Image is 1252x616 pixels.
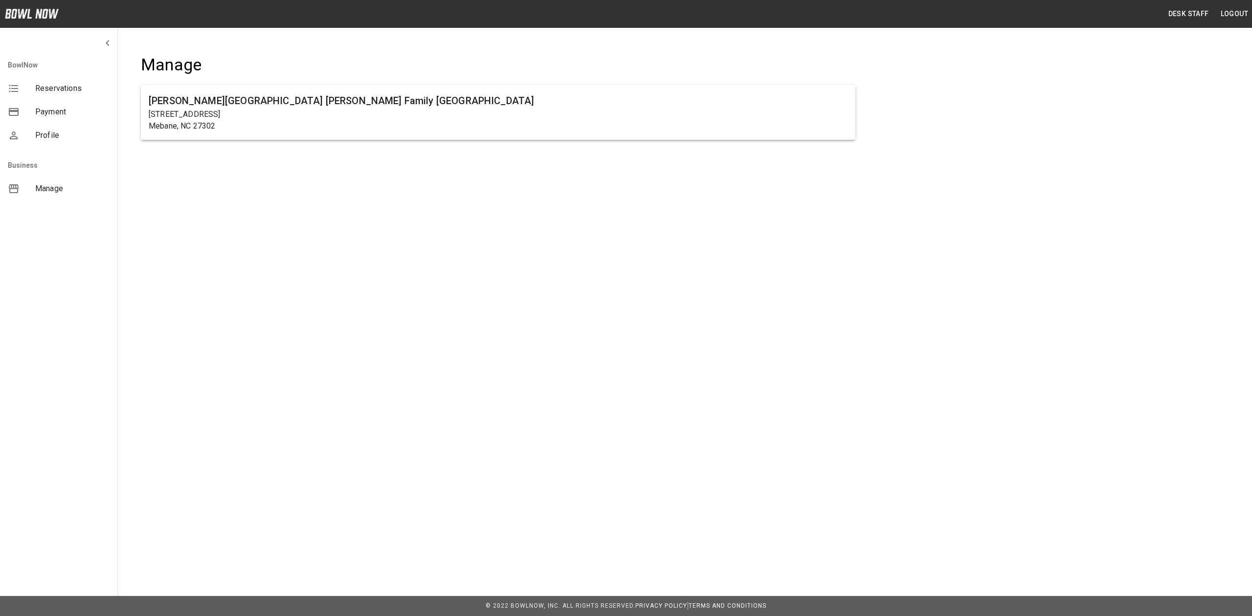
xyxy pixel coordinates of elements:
[35,130,110,141] span: Profile
[141,55,855,75] h4: Manage
[35,106,110,118] span: Payment
[689,602,766,609] a: Terms and Conditions
[35,83,110,94] span: Reservations
[1217,5,1252,23] button: Logout
[1164,5,1213,23] button: Desk Staff
[149,120,848,132] p: Mebane, NC 27302
[5,9,59,19] img: logo
[149,93,848,109] h6: [PERSON_NAME][GEOGRAPHIC_DATA] [PERSON_NAME] Family [GEOGRAPHIC_DATA]
[149,109,848,120] p: [STREET_ADDRESS]
[635,602,687,609] a: Privacy Policy
[35,183,110,195] span: Manage
[486,602,635,609] span: © 2022 BowlNow, Inc. All Rights Reserved.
